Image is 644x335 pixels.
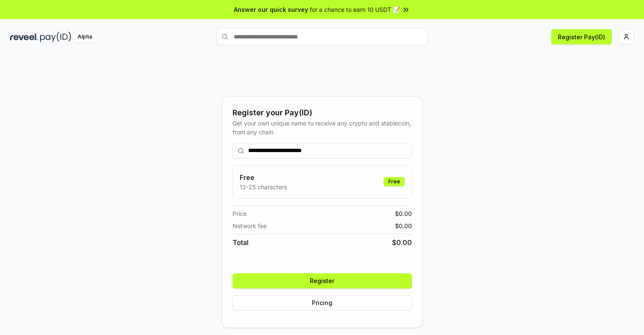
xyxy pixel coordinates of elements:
[240,182,287,191] p: 13-25 characters
[233,107,412,119] div: Register your Pay(ID)
[395,221,412,230] span: $ 0.00
[240,172,287,182] h3: Free
[40,32,71,42] img: pay_id
[233,119,412,136] div: Get your own unique name to receive any crypto and stablecoin, from any chain
[233,295,412,310] button: Pricing
[392,237,412,248] span: $ 0.00
[233,209,246,218] span: Price
[551,29,612,44] button: Register Pay(ID)
[73,32,97,42] div: Alpha
[384,177,405,186] div: Free
[395,209,412,218] span: $ 0.00
[310,5,400,14] span: for a chance to earn 10 USDT 📝
[233,237,249,248] span: Total
[233,221,267,230] span: Network fee
[234,5,308,14] span: Answer our quick survey
[233,273,412,289] button: Register
[10,32,38,42] img: reveel_dark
